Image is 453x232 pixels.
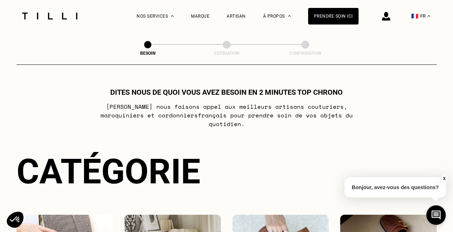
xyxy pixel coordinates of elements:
img: Menu déroulant à propos [288,15,291,17]
span: 🇫🇷 [411,13,418,19]
div: Confirmation [269,51,341,56]
p: [PERSON_NAME] nous faisons appel aux meilleurs artisans couturiers , maroquiniers et cordonniers ... [84,102,369,128]
a: Marque [191,14,209,19]
div: Catégorie [17,151,437,192]
button: X [440,175,448,183]
img: menu déroulant [427,15,430,17]
p: Bonjour, avez-vous des questions? [345,177,446,197]
div: Besoin [112,51,184,56]
div: Estimation [191,51,263,56]
h1: Dites nous de quoi vous avez besoin en 2 minutes top chrono [110,88,343,97]
a: Prendre soin ici [308,8,359,24]
a: Artisan [227,14,246,19]
img: Menu déroulant [171,15,174,17]
img: Logo du service de couturière Tilli [19,13,80,19]
img: icône connexion [382,12,390,21]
